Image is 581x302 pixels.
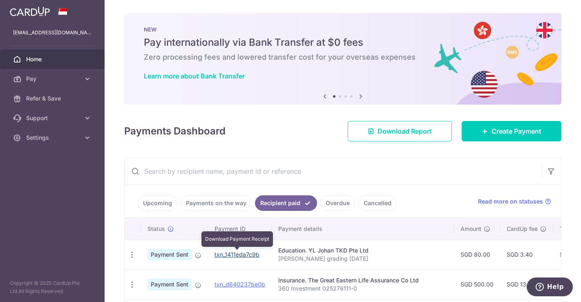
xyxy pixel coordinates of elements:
[124,124,226,139] h4: Payments Dashboard
[10,7,50,16] img: CardUp
[272,218,454,239] th: Payment details
[147,249,192,260] span: Payment Sent
[507,225,538,233] span: CardUp fee
[492,126,541,136] span: Create Payment
[255,195,317,211] a: Recipient paid
[208,218,272,239] th: Payment ID
[358,195,397,211] a: Cancelled
[478,197,551,206] a: Read more on statuses
[144,52,542,62] h6: Zero processing fees and lowered transfer cost for your overseas expenses
[462,121,561,141] a: Create Payment
[478,197,543,206] span: Read more on statuses
[144,72,245,80] a: Learn more about Bank Transfer
[147,279,192,290] span: Payment Sent
[378,126,432,136] span: Download Report
[138,195,177,211] a: Upcoming
[26,134,80,142] span: Settings
[215,251,259,258] a: txn_1411eda7c9b
[144,26,542,33] p: NEW
[125,158,541,184] input: Search by recipient name, payment id or reference
[454,239,500,269] td: SGD 80.00
[215,281,265,288] a: txn_d640237be0b
[320,195,355,211] a: Overdue
[460,225,481,233] span: Amount
[26,114,80,122] span: Support
[278,276,447,284] div: Insurance. The Great Eastern Life Assurance Co Ltd
[278,284,447,293] p: 360 Investment 025276111-0
[278,246,447,255] div: Education. YL Johan TKD Pte Ltd
[144,36,542,49] h5: Pay internationally via Bank Transfer at $0 fees
[26,55,80,63] span: Home
[348,121,452,141] a: Download Report
[201,231,273,247] div: Download Payment Receipt
[147,225,165,233] span: Status
[181,195,252,211] a: Payments on the way
[454,269,500,299] td: SGD 500.00
[500,269,553,299] td: SGD 13.00
[500,239,553,269] td: SGD 3.40
[526,277,573,298] iframe: Opens a widget where you can find more information
[13,29,92,37] p: [EMAIL_ADDRESS][DOMAIN_NAME]
[26,94,80,103] span: Refer & Save
[26,75,80,83] span: Pay
[124,13,561,105] img: Bank transfer banner
[278,255,447,263] p: [PERSON_NAME] grading [DATE]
